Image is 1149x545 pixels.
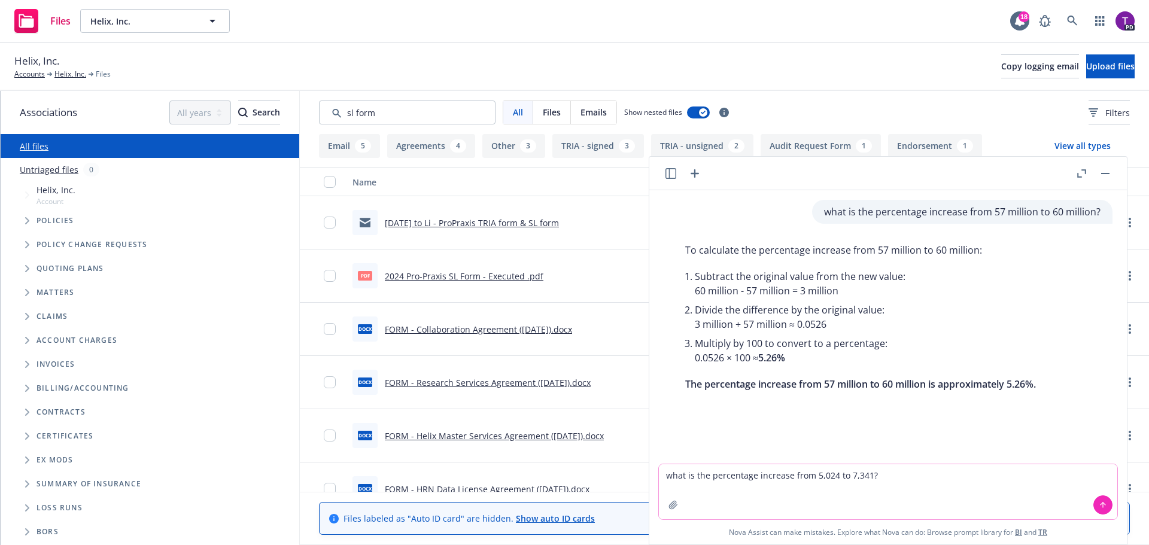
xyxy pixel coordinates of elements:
input: Toggle Row Selected [324,217,336,229]
p: To calculate the percentage increase from 57 million to 60 million: [685,243,1036,257]
span: Certificates [37,433,93,440]
span: Show nested files [624,107,682,117]
button: TRIA - unsigned [651,134,753,158]
button: Email [319,134,380,158]
div: 3 [619,139,635,153]
div: 3 [520,139,536,153]
a: Accounts [14,69,45,80]
input: Search by keyword... [319,101,496,124]
button: TRIA - signed [552,134,644,158]
p: Subtract the original value from the new value: 60 million - 57 million = 3 million [695,269,1036,298]
a: Report a Bug [1033,9,1057,33]
button: View all types [1035,134,1130,158]
a: Switch app [1088,9,1112,33]
div: 2 [728,139,744,153]
span: docx [358,431,372,440]
div: Search [238,101,280,124]
button: Other [482,134,545,158]
span: Files labeled as "Auto ID card" are hidden. [344,512,595,525]
a: more [1123,428,1137,443]
span: The percentage increase from 57 million to 60 million is approximately 5.26%. [685,377,1036,391]
span: docx [358,377,372,386]
span: Summary of insurance [37,480,141,488]
a: FORM - Research Services Agreement ([DATE]).docx [385,377,591,388]
div: Folder Tree Example [1,376,299,544]
span: docx [358,324,372,333]
svg: Search [238,108,248,117]
a: Show auto ID cards [516,513,595,524]
span: Policy change requests [37,241,147,248]
span: Policies [37,217,74,224]
a: more [1123,269,1137,283]
div: Name [352,176,664,188]
a: All files [20,141,48,152]
a: Helix, Inc. [54,69,86,80]
a: more [1123,375,1137,389]
button: Audit Request Form [761,134,881,158]
input: Toggle Row Selected [324,483,336,495]
p: Divide the difference by the original value: 3 million ÷ 57 million ≈ 0.0526 [695,303,1036,331]
a: BI [1015,527,1022,537]
div: 5 [355,139,371,153]
div: Tree Example [1,181,299,376]
button: Agreements [387,134,475,158]
span: Files [543,106,561,118]
a: 2024 Pro-Praxis SL Form - Executed .pdf [385,270,543,282]
span: BORs [37,528,59,535]
span: Associations [20,105,77,120]
a: FORM - HRN Data License Agreement ([DATE]).docx [385,483,589,495]
input: Select all [324,176,336,188]
span: Billing/Accounting [37,385,129,392]
button: Helix, Inc. [80,9,230,33]
span: Helix, Inc. [14,53,59,69]
span: Account charges [37,337,117,344]
div: 1 [957,139,973,153]
span: Ex Mods [37,456,73,464]
span: All [513,106,523,118]
span: pdf [358,271,372,280]
input: Toggle Row Selected [324,270,336,282]
span: Filters [1089,106,1130,119]
a: FORM - Collaboration Agreement ([DATE]).docx [385,324,572,335]
span: Account [37,196,75,206]
span: Helix, Inc. [37,184,75,196]
a: TR [1038,527,1047,537]
span: Quoting plans [37,265,104,272]
button: Filters [1089,101,1130,124]
span: Emails [580,106,607,118]
button: Upload files [1086,54,1135,78]
span: Copy logging email [1001,60,1079,72]
a: more [1123,215,1137,230]
span: 5.26% [758,351,785,364]
span: Nova Assist can make mistakes. Explore what Nova can do: Browse prompt library for and [729,520,1047,544]
input: Toggle Row Selected [324,323,336,335]
button: SearchSearch [238,101,280,124]
span: Matters [37,289,74,296]
span: Helix, Inc. [90,15,194,28]
a: Untriaged files [20,163,78,176]
button: Endorsement [888,134,982,158]
p: what is the percentage increase from 57 million to 60 million? [824,205,1101,219]
div: 1 [856,139,872,153]
span: Filters [1105,106,1130,119]
span: Contracts [37,409,86,416]
div: 0 [83,163,99,176]
a: Files [10,4,75,38]
a: more [1123,322,1137,336]
span: Upload files [1086,60,1135,72]
button: Copy logging email [1001,54,1079,78]
a: FORM - Helix Master Services Agreement ([DATE]).docx [385,430,604,442]
span: Files [50,16,71,26]
span: Invoices [37,361,75,368]
div: 18 [1019,11,1029,22]
div: 4 [450,139,466,153]
button: Name [348,168,682,196]
span: docx [358,484,372,493]
span: Claims [37,313,68,320]
img: photo [1115,11,1135,31]
input: Toggle Row Selected [324,376,336,388]
a: Search [1060,9,1084,33]
p: Multiply by 100 to convert to a percentage: 0.0526 × 100 ≈ [695,336,1036,365]
a: more [1123,482,1137,496]
a: [DATE] to Li - ProPraxis TRIA form & SL form [385,217,559,229]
